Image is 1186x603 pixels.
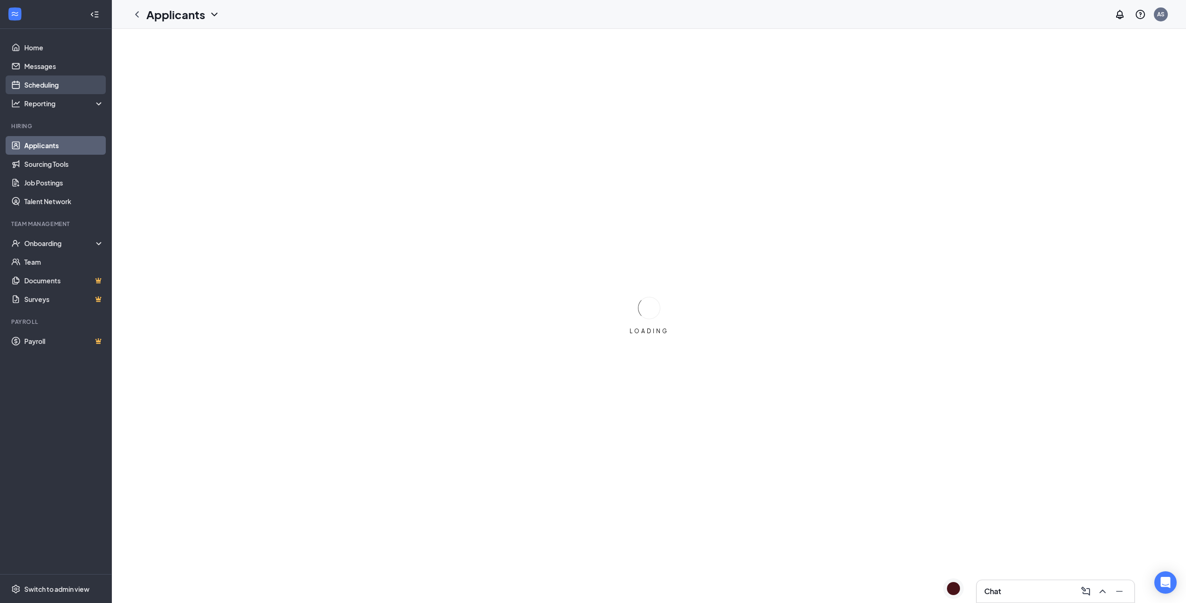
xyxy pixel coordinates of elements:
svg: UserCheck [11,239,21,248]
button: Minimize [1112,584,1127,599]
svg: Notifications [1114,9,1125,20]
a: Applicants [24,136,104,155]
div: LOADING [626,327,672,335]
h1: Applicants [146,7,205,22]
div: Team Management [11,220,102,228]
a: PayrollCrown [24,332,104,350]
svg: Collapse [90,10,99,19]
a: DocumentsCrown [24,271,104,290]
svg: ComposeMessage [1080,586,1091,597]
svg: ChevronLeft [131,9,143,20]
a: Messages [24,57,104,75]
div: Onboarding [24,239,96,248]
a: Job Postings [24,173,104,192]
a: Sourcing Tools [24,155,104,173]
svg: WorkstreamLogo [10,9,20,19]
button: ChevronUp [1095,584,1110,599]
div: Reporting [24,99,104,108]
h3: Chat [984,586,1001,596]
a: Talent Network [24,192,104,211]
svg: Analysis [11,99,21,108]
a: SurveysCrown [24,290,104,308]
a: Scheduling [24,75,104,94]
div: Switch to admin view [24,584,89,594]
a: Home [24,38,104,57]
svg: QuestionInfo [1135,9,1146,20]
a: Team [24,253,104,271]
div: AS [1157,10,1165,18]
svg: Minimize [1114,586,1125,597]
svg: ChevronDown [209,9,220,20]
svg: Settings [11,584,21,594]
div: Hiring [11,122,102,130]
div: Open Intercom Messenger [1154,571,1177,594]
div: Payroll [11,318,102,326]
svg: ChevronUp [1097,586,1108,597]
button: ComposeMessage [1078,584,1093,599]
